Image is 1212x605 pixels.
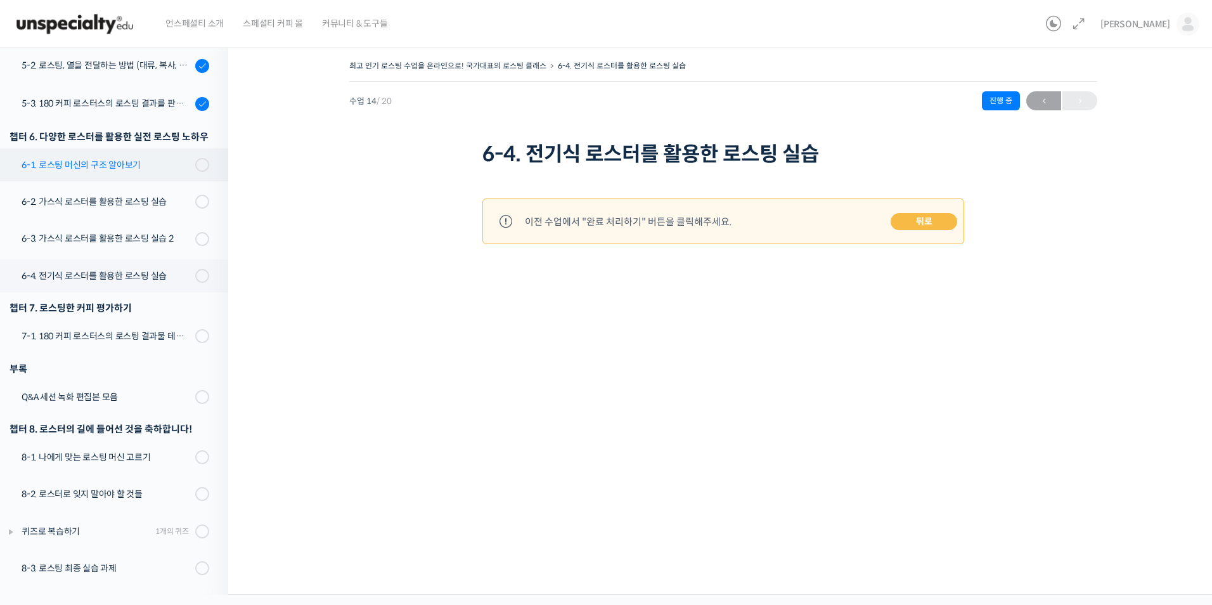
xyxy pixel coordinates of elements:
[22,561,191,575] div: 8-3. 로스팅 최종 실습 과제
[84,402,164,434] a: 대화
[349,61,546,70] a: 최고 인기 로스팅 수업을 온라인으로! 국가대표의 로스팅 클래스
[155,525,189,537] div: 1개의 퀴즈
[22,450,191,464] div: 8-1. 나에게 맞는 로스팅 머신 고르기
[22,487,191,501] div: 8-2. 로스터로 잊지 말아야 할 것들
[22,329,191,343] div: 7-1. 180 커피 로스터스의 로스팅 결과물 테스트 노하우
[482,142,964,166] h1: 6-4. 전기식 로스터를 활용한 로스팅 실습
[10,420,209,438] div: 챕터 8. 로스터의 길에 들어선 것을 축하합니다!
[558,61,686,70] a: 6-4. 전기식 로스터를 활용한 로스팅 실습
[377,96,392,107] span: / 20
[22,390,191,404] div: Q&A 세션 녹화 편집본 모음
[22,58,191,72] div: 5-2. 로스팅, 열을 전달하는 방법 (대류, 복사, 전도)
[1026,93,1061,110] span: ←
[1100,18,1170,30] span: [PERSON_NAME]
[10,128,209,145] div: 챕터 6. 다양한 로스터를 활용한 실전 로스팅 노하우
[982,91,1020,110] div: 진행 중
[22,158,191,172] div: 6-1. 로스팅 머신의 구조 알아보기
[22,195,191,209] div: 6-2. 가스식 로스터를 활용한 로스팅 실습
[525,213,732,230] div: 이전 수업에서 "완료 처리하기" 버튼을 클릭해주세요.
[164,402,243,434] a: 설정
[40,421,48,431] span: 홈
[22,96,191,110] div: 5-3. 180 커피 로스터스의 로스팅 결과를 판단하는 노하우
[10,299,209,316] div: 챕터 7. 로스팅한 커피 평가하기
[891,213,957,231] a: 뒤로
[116,422,131,432] span: 대화
[22,524,151,538] div: 퀴즈로 복습하기
[22,269,191,283] div: 6-4. 전기식 로스터를 활용한 로스팅 실습
[1026,91,1061,110] a: ←이전
[22,231,191,245] div: 6-3. 가스식 로스터를 활용한 로스팅 실습 2
[349,97,392,105] span: 수업 14
[196,421,211,431] span: 설정
[10,360,209,377] div: 부록
[4,402,84,434] a: 홈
